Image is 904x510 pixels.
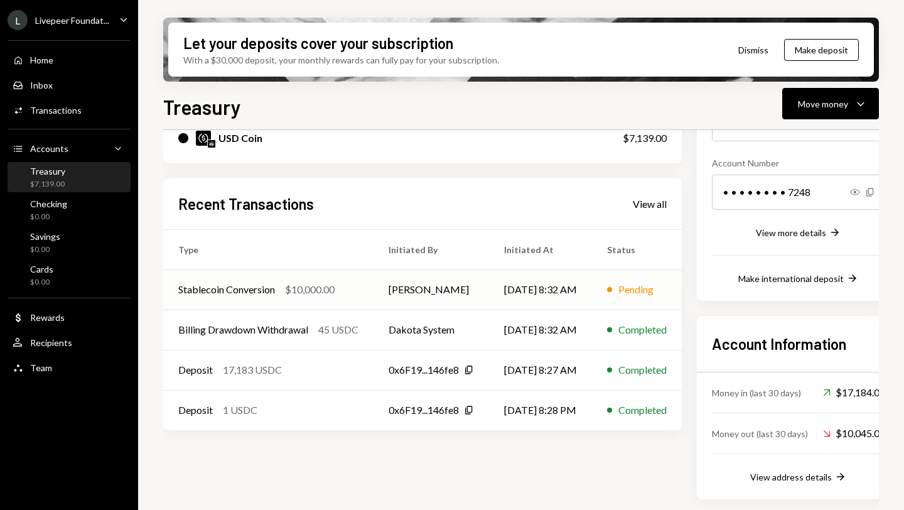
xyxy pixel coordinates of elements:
[30,179,65,190] div: $7,139.00
[374,269,489,310] td: [PERSON_NAME]
[374,310,489,350] td: Dakota System
[223,362,282,377] div: 17,183 USDC
[8,306,131,328] a: Rewards
[8,10,28,30] div: L
[712,334,885,354] h2: Account Information
[30,362,52,373] div: Team
[712,156,885,170] div: Account Number
[163,229,374,269] th: Type
[8,260,131,290] a: Cards$0.00
[178,282,275,297] div: Stablecoin Conversion
[183,33,453,53] div: Let your deposits cover your subscription
[8,162,131,192] a: Treasury$7,139.00
[750,470,847,484] button: View address details
[633,197,667,210] a: View all
[592,229,682,269] th: Status
[489,229,592,269] th: Initiated At
[8,227,131,258] a: Savings$0.00
[163,94,241,119] h1: Treasury
[30,244,60,255] div: $0.00
[823,426,885,441] div: $10,045.00
[223,403,257,418] div: 1 USDC
[8,356,131,379] a: Team
[30,212,67,222] div: $0.00
[623,131,667,146] div: $7,139.00
[30,198,67,209] div: Checking
[8,48,131,71] a: Home
[489,350,592,390] td: [DATE] 8:27 AM
[723,35,784,65] button: Dismiss
[30,231,60,242] div: Savings
[30,166,65,176] div: Treasury
[738,272,859,286] button: Make international deposit
[756,226,841,240] button: View more details
[30,80,53,90] div: Inbox
[618,282,654,297] div: Pending
[30,312,65,323] div: Rewards
[738,273,844,284] div: Make international deposit
[8,99,131,121] a: Transactions
[823,385,885,400] div: $17,184.00
[8,331,131,354] a: Recipients
[178,322,308,337] div: Billing Drawdown Withdrawal
[712,175,885,210] div: • • • • • • • • 7248
[750,472,832,482] div: View address details
[712,427,808,440] div: Money out (last 30 days)
[35,15,109,26] div: Livepeer Foundat...
[285,282,335,297] div: $10,000.00
[489,269,592,310] td: [DATE] 8:32 AM
[183,53,499,67] div: With a $30,000 deposit, your monthly rewards can fully pay for your subscription.
[178,193,314,214] h2: Recent Transactions
[30,55,53,65] div: Home
[756,227,826,238] div: View more details
[782,88,879,119] button: Move money
[618,322,667,337] div: Completed
[8,195,131,225] a: Checking$0.00
[798,97,848,111] div: Move money
[389,403,459,418] div: 0x6F19...146fe8
[8,137,131,160] a: Accounts
[618,362,667,377] div: Completed
[8,73,131,96] a: Inbox
[374,229,489,269] th: Initiated By
[208,140,215,148] img: arbitrum-mainnet
[318,322,358,337] div: 45 USDC
[489,390,592,430] td: [DATE] 8:28 PM
[633,198,667,210] div: View all
[712,386,801,399] div: Money in (last 30 days)
[30,143,68,154] div: Accounts
[30,277,53,288] div: $0.00
[178,403,213,418] div: Deposit
[196,131,211,146] img: USDC
[389,362,459,377] div: 0x6F19...146fe8
[30,337,72,348] div: Recipients
[30,264,53,274] div: Cards
[30,105,82,116] div: Transactions
[489,310,592,350] td: [DATE] 8:32 AM
[618,403,667,418] div: Completed
[178,362,213,377] div: Deposit
[218,131,262,146] div: USD Coin
[784,39,859,61] button: Make deposit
